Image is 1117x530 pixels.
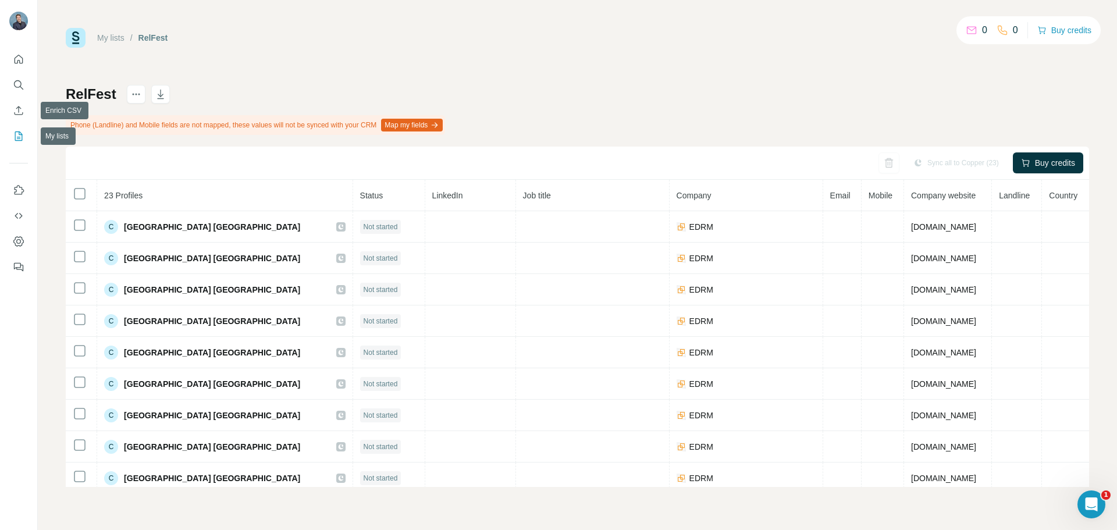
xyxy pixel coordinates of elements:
li: / [130,32,133,44]
div: C [104,377,118,391]
iframe: Intercom live chat [1077,490,1105,518]
p: 0 [982,23,987,37]
span: EDRM [689,284,713,296]
span: [DOMAIN_NAME] [911,411,976,420]
button: Buy credits [1013,152,1083,173]
span: EDRM [689,252,713,264]
button: Buy credits [1037,22,1091,38]
button: Search [9,74,28,95]
span: Email [830,191,851,200]
span: [DOMAIN_NAME] [911,254,976,263]
span: EDRM [689,378,713,390]
button: Use Surfe API [9,205,28,226]
div: C [104,471,118,485]
button: Use Surfe on LinkedIn [9,180,28,201]
span: Not started [364,473,398,483]
span: [GEOGRAPHIC_DATA] [GEOGRAPHIC_DATA] [124,378,300,390]
span: [GEOGRAPHIC_DATA] [GEOGRAPHIC_DATA] [124,315,300,327]
img: company-logo [677,411,686,420]
img: Avatar [9,12,28,30]
a: My lists [97,33,124,42]
span: Status [360,191,383,200]
span: [GEOGRAPHIC_DATA] [GEOGRAPHIC_DATA] [124,441,300,453]
button: Quick start [9,49,28,70]
span: Not started [364,253,398,264]
div: C [104,408,118,422]
img: company-logo [677,222,686,232]
img: company-logo [677,285,686,294]
span: [GEOGRAPHIC_DATA] [GEOGRAPHIC_DATA] [124,472,300,484]
div: C [104,440,118,454]
img: company-logo [677,474,686,483]
span: [DOMAIN_NAME] [911,474,976,483]
div: C [104,346,118,360]
span: Not started [364,379,398,389]
span: EDRM [689,347,713,358]
span: LinkedIn [432,191,463,200]
div: C [104,251,118,265]
span: EDRM [689,441,713,453]
span: [GEOGRAPHIC_DATA] [GEOGRAPHIC_DATA] [124,252,300,264]
span: Not started [364,316,398,326]
span: [DOMAIN_NAME] [911,442,976,451]
span: [GEOGRAPHIC_DATA] [GEOGRAPHIC_DATA] [124,284,300,296]
span: Mobile [869,191,892,200]
span: [DOMAIN_NAME] [911,316,976,326]
span: EDRM [689,410,713,421]
button: Feedback [9,257,28,278]
span: Not started [364,442,398,452]
span: [DOMAIN_NAME] [911,285,976,294]
div: Phone (Landline) and Mobile fields are not mapped, these values will not be synced with your CRM [66,115,445,135]
h1: RelFest [66,85,116,104]
span: Not started [364,284,398,295]
span: Job title [523,191,551,200]
div: C [104,283,118,297]
button: actions [127,85,145,104]
span: Landline [999,191,1030,200]
img: company-logo [677,316,686,326]
span: EDRM [689,221,713,233]
span: Country [1049,191,1077,200]
span: [DOMAIN_NAME] [911,379,976,389]
span: [GEOGRAPHIC_DATA] [GEOGRAPHIC_DATA] [124,347,300,358]
button: My lists [9,126,28,147]
button: Map my fields [381,119,443,131]
img: company-logo [677,379,686,389]
img: company-logo [677,442,686,451]
span: EDRM [689,315,713,327]
p: 0 [1013,23,1018,37]
span: Buy credits [1035,157,1075,169]
span: Not started [364,347,398,358]
img: company-logo [677,254,686,263]
button: Enrich CSV [9,100,28,121]
span: Company website [911,191,976,200]
div: RelFest [138,32,168,44]
span: [GEOGRAPHIC_DATA] [GEOGRAPHIC_DATA] [124,221,300,233]
span: Not started [364,222,398,232]
img: company-logo [677,348,686,357]
span: [DOMAIN_NAME] [911,222,976,232]
span: [DOMAIN_NAME] [911,348,976,357]
div: C [104,314,118,328]
div: C [104,220,118,234]
span: Not started [364,410,398,421]
button: Dashboard [9,231,28,252]
span: EDRM [689,472,713,484]
span: [GEOGRAPHIC_DATA] [GEOGRAPHIC_DATA] [124,410,300,421]
span: 23 Profiles [104,191,143,200]
span: Company [677,191,712,200]
img: Surfe Logo [66,28,86,48]
span: 1 [1101,490,1111,500]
